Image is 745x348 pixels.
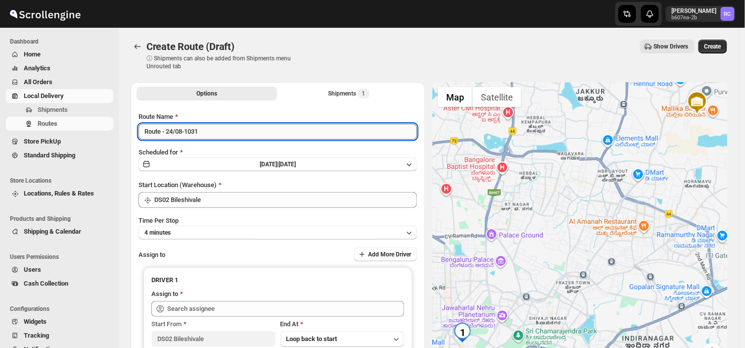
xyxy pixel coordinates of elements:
[24,92,64,99] span: Local Delivery
[146,54,302,70] p: ⓘ Shipments can also be added from Shipments menu Unrouted tab
[260,161,279,168] span: [DATE] |
[24,151,75,159] span: Standard Shipping
[279,87,419,100] button: Selected Shipments
[6,225,113,239] button: Shipping & Calendar
[6,75,113,89] button: All Orders
[10,253,114,261] span: Users Permissions
[24,78,52,86] span: All Orders
[196,90,217,98] span: Options
[139,113,173,120] span: Route Name
[280,319,404,329] div: End At
[721,7,735,21] span: Rahul Chopra
[6,117,113,131] button: Routes
[698,40,727,53] button: Create
[151,320,182,328] span: Start From
[472,87,521,107] button: Show satellite imagery
[6,315,113,329] button: Widgets
[131,40,144,53] button: Routes
[279,161,296,168] span: [DATE]
[6,187,113,200] button: Locations, Rules & Rates
[10,177,114,185] span: Store Locations
[24,228,81,235] span: Shipping & Calendar
[24,50,41,58] span: Home
[10,215,114,223] span: Products and Shipping
[24,332,49,339] span: Tracking
[24,318,47,325] span: Widgets
[6,263,113,277] button: Users
[6,61,113,75] button: Analytics
[144,229,171,237] span: 4 minutes
[139,251,165,258] span: Assign to
[328,89,370,99] div: Shipments
[139,226,417,240] button: 4 minutes
[6,329,113,343] button: Tracking
[672,7,717,15] p: [PERSON_NAME]
[368,250,411,258] span: Add More Driver
[640,40,695,53] button: Show Drivers
[362,90,366,98] span: 1
[24,138,61,145] span: Store PickUp
[24,280,68,287] span: Cash Collection
[280,331,404,347] button: Loop back to start
[38,120,57,127] span: Routes
[286,335,337,343] span: Loop back to start
[139,217,179,224] span: Time Per Stop
[354,248,417,261] button: Add More Driver
[151,289,178,299] div: Assign to
[672,15,717,21] p: b607ea-2b
[6,277,113,291] button: Cash Collection
[24,190,94,197] span: Locations, Rules & Rates
[167,301,404,317] input: Search assignee
[139,157,417,171] button: [DATE]|[DATE]
[724,11,731,17] text: RC
[438,87,472,107] button: Show street map
[151,275,404,285] h3: DRIVER 1
[139,149,178,156] span: Scheduled for
[704,43,721,50] span: Create
[666,6,736,22] button: User menu
[453,323,472,343] div: 1
[6,48,113,61] button: Home
[8,1,82,26] img: ScrollEngine
[139,181,217,189] span: Start Location (Warehouse)
[24,64,50,72] span: Analytics
[137,87,277,100] button: All Route Options
[10,38,114,46] span: Dashboard
[154,192,417,208] input: Search location
[146,41,234,52] span: Create Route (Draft)
[24,266,41,273] span: Users
[10,305,114,313] span: Configurations
[139,124,417,140] input: Eg: Bengaluru Route
[38,106,68,113] span: Shipments
[6,103,113,117] button: Shipments
[654,43,689,50] span: Show Drivers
